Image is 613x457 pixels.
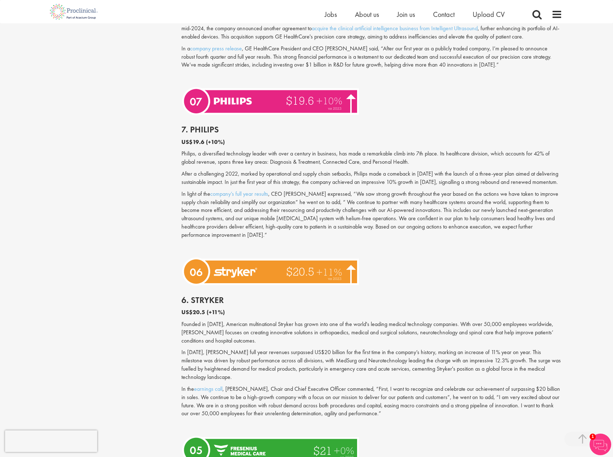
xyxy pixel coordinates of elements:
[181,348,562,381] p: In [DATE], [PERSON_NAME] full year revenues surpassed US$20 billion for the first time in the com...
[473,10,505,19] a: Upload CV
[181,308,225,316] b: US$20.5 (+11%)
[181,138,225,146] b: US$19.6 (+10%)
[190,45,242,52] a: company press release
[355,10,379,19] a: About us
[5,430,97,452] iframe: reCAPTCHA
[181,190,562,239] p: In light of the , CEO [PERSON_NAME] expressed, “We saw strong growth throughout the year based on...
[181,150,562,166] p: Philips, a diversified technology leader with over a century in business, has made a remarkable c...
[194,385,222,393] a: earnings call
[312,24,478,32] a: acquire the clinical artificial intelligence business from Intelligent Ultrasound
[590,434,611,455] img: Chatbot
[590,434,596,440] span: 1
[181,45,562,69] p: In a , GE HealthCare President and CEO [PERSON_NAME] said, “After our first year as a publicly tr...
[181,320,562,345] p: Founded in [DATE], American multinational Stryker has grown into one of the world's leading medic...
[181,385,562,418] p: In the , [PERSON_NAME], Chair and Chief Executive Officer commented, “First, I want to recognize ...
[181,125,562,134] h2: 7. Philips
[210,190,268,198] a: company’s full year results
[433,10,455,19] a: Contact
[397,10,415,19] a: Join us
[181,170,562,186] p: After a challenging 2022, marked by operational and supply chain setbacks, Philips made a comebac...
[181,295,562,305] h2: 6. Stryker
[325,10,337,19] a: Jobs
